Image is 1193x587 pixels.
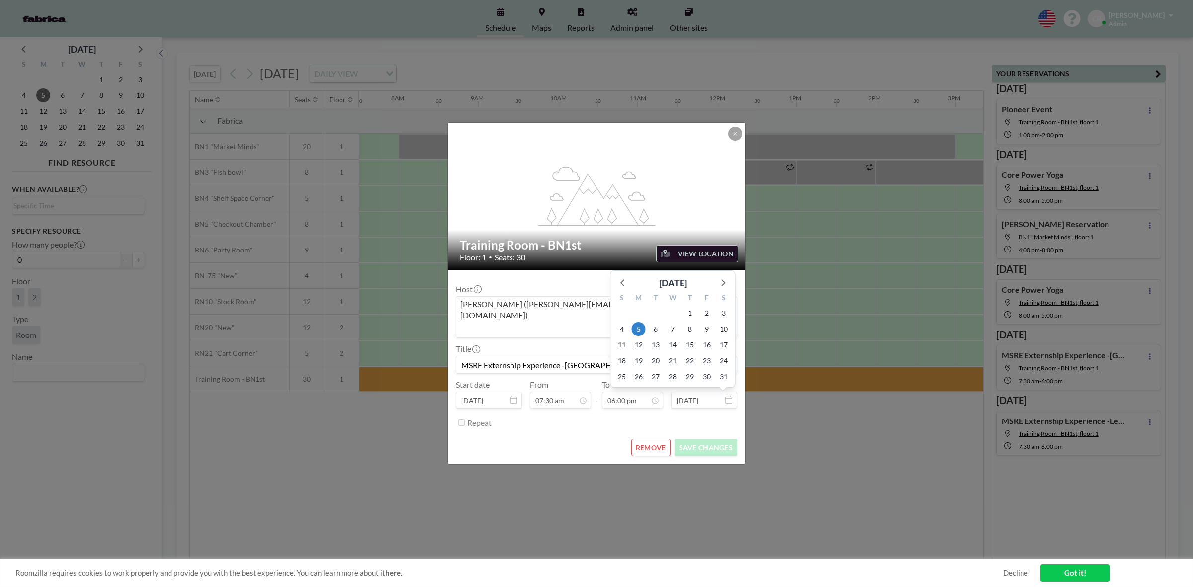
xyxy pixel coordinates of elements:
button: SAVE CHANGES [675,439,737,456]
g: flex-grow: 1.2; [538,166,656,225]
span: - [595,383,598,405]
button: VIEW LOCATION [656,245,738,262]
a: Decline [1003,568,1028,578]
label: Start date [456,380,490,390]
button: REMOVE [631,439,671,456]
a: Got it! [1040,564,1110,582]
a: here. [385,568,402,577]
input: (No title) [456,356,737,373]
span: • [489,253,492,261]
span: Roomzilla requires cookies to work properly and provide you with the best experience. You can lea... [15,568,1003,578]
span: [PERSON_NAME] ([PERSON_NAME][EMAIL_ADDRESS][PERSON_NAME][DOMAIN_NAME]) [458,299,719,321]
div: Search for option [456,297,737,338]
label: To [602,380,610,390]
label: Title [456,344,479,354]
input: Search for option [457,323,720,335]
span: Floor: 1 [460,252,486,262]
span: Seats: 30 [495,252,525,262]
label: From [530,380,548,390]
label: Repeat [467,418,492,428]
label: Host [456,284,481,294]
h2: Training Room - BN1st [460,238,734,252]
